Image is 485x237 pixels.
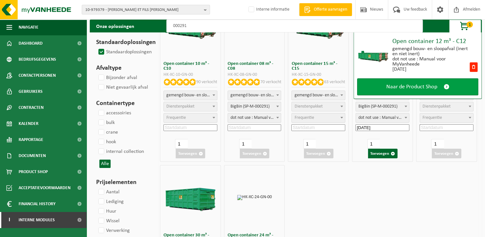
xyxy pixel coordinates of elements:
span: Product Shop [19,164,48,180]
label: Standaardoplossingen [97,47,152,57]
label: internal collection [97,147,144,156]
span: gemengd bouw- en sloopafval (inert en niet inert) [164,91,217,100]
span: gemengd bouw- en sloopafval (inert en niet inert) [292,91,345,100]
span: Offerte aanvragen [312,6,349,13]
div: Open container 12 m³ - C12 [392,38,478,45]
span: Dashboard [19,35,43,51]
label: Niet gevaarlijk afval [97,83,148,92]
img: HK-XC-24-GN-00 [237,195,272,200]
span: BigBin (SP-M-000291) [355,102,409,111]
div: [DATE] [392,67,469,72]
span: I [6,212,12,228]
span: Acceptatievoorwaarden [19,180,71,196]
span: Bedrijfsgegevens [19,51,56,67]
div: HK-XC-10-GN-00 [163,73,217,77]
label: Interne informatie [247,5,289,14]
label: accessoiries [97,108,131,118]
label: Verwerking [97,226,130,235]
span: Dienstenpakket [166,104,195,109]
label: hook [97,137,116,147]
span: Frequentie [294,115,314,120]
span: Kalender [19,116,38,132]
label: Wissel [97,216,120,226]
button: 10-979379 - [PERSON_NAME] ET FILS [PERSON_NAME] [82,5,210,14]
span: dot not use : Manual voor MyVanheede [228,113,281,122]
h3: Open container 08 m³ - C08 [228,61,281,71]
a: Offerte aanvragen [299,3,352,16]
div: HK-XC-08-GN-00 [228,73,281,77]
button: Alle [99,160,111,168]
span: BigBin (SP-M-000291) [356,102,409,111]
img: HK-XC-30-GN-00 [163,184,218,211]
span: Frequentie [422,115,442,120]
span: Frequentie [166,115,186,120]
input: 1 [303,139,316,149]
span: Naar de Product Shop [386,83,437,90]
span: gemengd bouw- en sloopafval (inert en niet inert) [163,91,217,100]
label: Aantal [97,187,120,197]
span: dot not use : Manual voor MyVanheede [356,113,409,122]
span: 1 [466,22,473,28]
button: Toevoegen [432,149,461,158]
button: Toevoegen [304,149,333,158]
input: Startdatum [355,124,409,131]
button: 1 [449,20,481,32]
span: Contactpersonen [19,67,56,83]
span: gemengd bouw- en sloopafval (inert en niet inert) [228,91,281,100]
span: Financial History [19,196,55,212]
input: Startdatum [163,124,217,131]
input: 1 [175,139,188,149]
img: HK-XC-12-GN-00 [357,47,389,63]
div: HK-XC-15-GN-00 [291,73,345,77]
div: gemengd bouw- en sloopafval (inert en niet inert) [392,46,469,57]
input: 1 [431,139,444,149]
div: dot not use : Manual voor MyVanheede [392,57,469,67]
input: Startdatum [228,124,281,131]
span: Dienstenpakket [294,104,322,109]
h3: Afvaltype [96,63,149,73]
label: bulk [97,118,115,127]
h3: Standaardoplossingen [96,38,149,47]
p: 63 verkocht [324,79,345,85]
span: dot not use : Manual voor MyVanheede [355,113,409,123]
label: Bijzonder afval [97,73,137,83]
h3: Prijselementen [96,178,149,187]
input: Zoeken [166,20,423,32]
span: Gebruikers [19,83,43,100]
h3: Open container 10 m³ - C10 [163,61,217,71]
button: Toevoegen [240,149,269,158]
label: Huur [97,206,116,216]
h2: Onze oplossingen [90,20,141,32]
label: Lediging [97,197,124,206]
label: crane [97,127,118,137]
span: Navigatie [19,19,38,35]
button: Toevoegen [368,149,397,158]
span: gemengd bouw- en sloopafval (inert en niet inert) [291,91,345,100]
p: 90 verkocht [196,79,217,85]
input: 1 [367,139,380,149]
span: gemengd bouw- en sloopafval (inert en niet inert) [228,91,281,100]
p: 70 verkocht [260,79,281,85]
h3: Containertype [96,99,149,108]
h3: Open container 15 m³ - C15 [291,61,345,71]
a: Naar de Product Shop [357,78,478,95]
span: Contracten [19,100,44,116]
span: Rapportage [19,132,43,148]
input: Startdatum [420,124,473,131]
span: Documenten [19,148,46,164]
input: Startdatum [291,124,345,131]
span: BigBin (SP-M-000291) [228,102,281,111]
span: 10-979379 - [PERSON_NAME] ET FILS [PERSON_NAME] [85,5,201,15]
span: Dienstenpakket [422,104,451,109]
span: Interne modules [19,212,55,228]
input: 1 [239,139,252,149]
button: Toevoegen [176,149,205,158]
